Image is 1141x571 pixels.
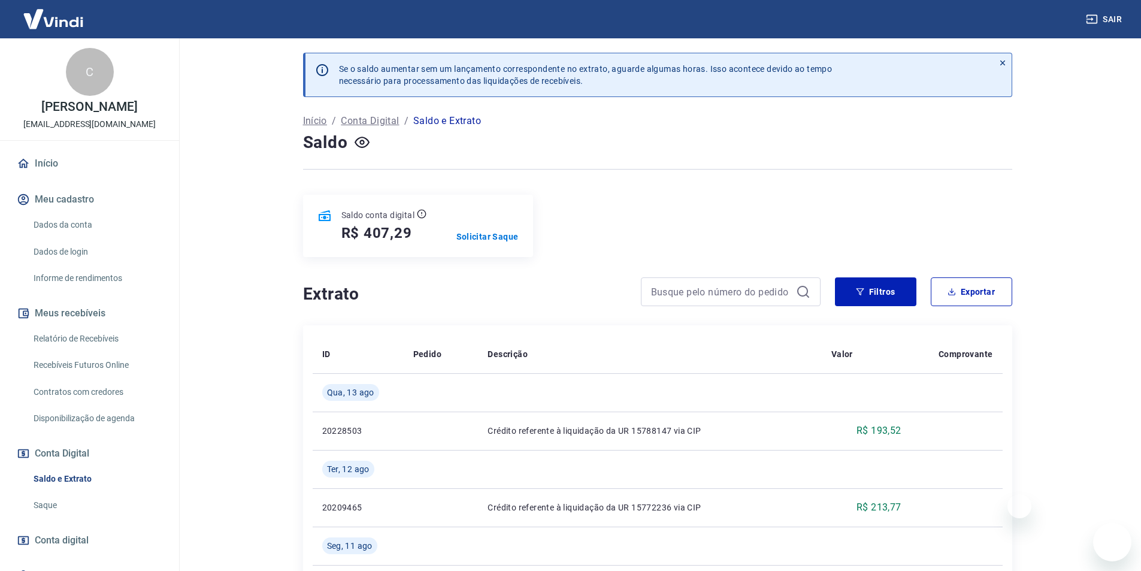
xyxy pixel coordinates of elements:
a: Conta digital [14,527,165,554]
p: R$ 193,52 [856,424,901,438]
p: Crédito referente à liquidação da UR 15772236 via CIP [488,501,812,513]
div: C [66,48,114,96]
button: Conta Digital [14,440,165,467]
p: R$ 213,77 [856,500,901,515]
p: 20209465 [322,501,394,513]
a: Conta Digital [341,114,399,128]
p: Descrição [488,348,528,360]
iframe: Botão para abrir a janela de mensagens [1093,523,1131,561]
a: Início [303,114,327,128]
span: Qua, 13 ago [327,386,374,398]
span: Conta digital [35,532,89,549]
p: Comprovante [939,348,992,360]
p: Crédito referente à liquidação da UR 15788147 via CIP [488,425,812,437]
a: Saque [29,493,165,518]
button: Meu cadastro [14,186,165,213]
h5: R$ 407,29 [341,223,412,243]
a: Informe de rendimentos [29,266,165,291]
p: Saldo e Extrato [413,114,481,128]
p: Valor [831,348,853,360]
p: [PERSON_NAME] [41,101,137,113]
button: Meus recebíveis [14,300,165,327]
iframe: Fechar mensagem [1007,494,1031,518]
a: Contratos com credores [29,380,165,404]
p: / [404,114,408,128]
a: Dados de login [29,240,165,264]
p: Se o saldo aumentar sem um lançamento correspondente no extrato, aguarde algumas horas. Isso acon... [339,63,833,87]
p: Saldo conta digital [341,209,415,221]
p: 20228503 [322,425,394,437]
button: Exportar [931,277,1012,306]
span: Seg, 11 ago [327,540,373,552]
p: / [332,114,336,128]
a: Disponibilização de agenda [29,406,165,431]
button: Sair [1084,8,1127,31]
h4: Saldo [303,131,348,155]
p: [EMAIL_ADDRESS][DOMAIN_NAME] [23,118,156,131]
p: ID [322,348,331,360]
p: Pedido [413,348,441,360]
a: Início [14,150,165,177]
h4: Extrato [303,282,627,306]
a: Dados da conta [29,213,165,237]
button: Filtros [835,277,916,306]
a: Relatório de Recebíveis [29,327,165,351]
img: Vindi [14,1,92,37]
input: Busque pelo número do pedido [651,283,791,301]
a: Solicitar Saque [456,231,519,243]
a: Recebíveis Futuros Online [29,353,165,377]
a: Saldo e Extrato [29,467,165,491]
span: Ter, 12 ago [327,463,370,475]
